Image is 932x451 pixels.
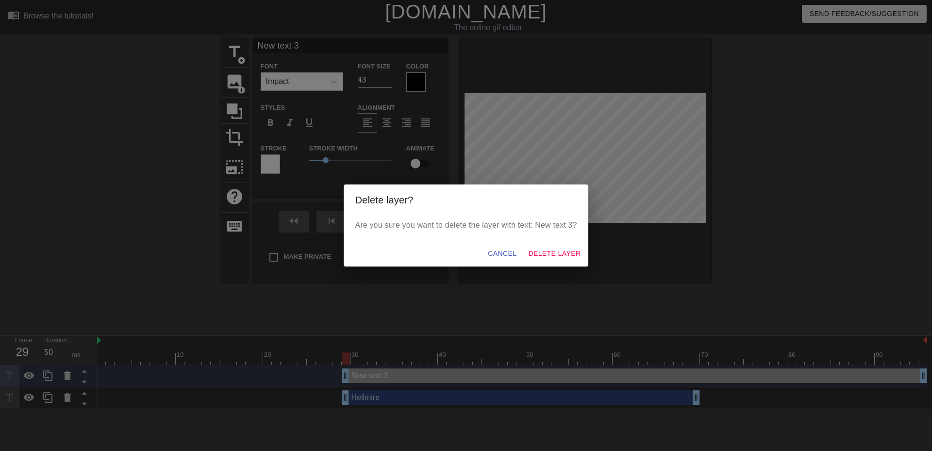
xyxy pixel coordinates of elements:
p: Are you sure you want to delete the layer with text: New text 3? [355,219,577,231]
span: Cancel [488,248,516,260]
h2: Delete layer? [355,192,577,208]
span: Delete Layer [528,248,581,260]
button: Cancel [484,245,520,263]
button: Delete Layer [524,245,584,263]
